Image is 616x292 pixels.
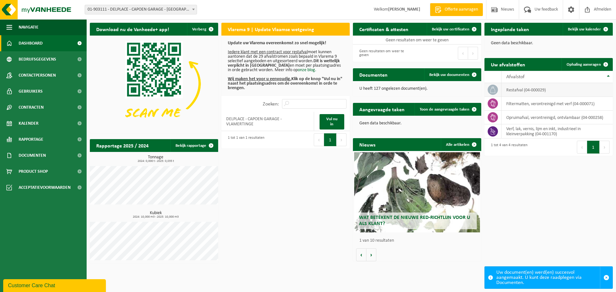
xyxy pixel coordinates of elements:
[93,160,218,163] span: 2024: 0,000 t - 2025: 0,035 t
[567,63,601,67] span: Ophaling aanvragen
[225,133,264,147] div: 1 tot 1 van 1 resultaten
[501,83,613,97] td: restafval (04-000029)
[221,112,314,131] td: DELPLACE - CAPOEN GARAGE - VLAMERTINGE
[458,47,468,60] button: Previous
[314,133,324,146] button: Previous
[501,124,613,138] td: verf, lak, vernis, lijm en inkt, industrieel in kleinverpakking (04-001170)
[568,27,601,31] span: Bekijk uw kalender
[85,5,197,14] span: 01-903111 - DELPLACE - CAPOEN GARAGE - VLAMERTINGE
[354,152,480,232] a: Wat betekent de nieuwe RED-richtlijn voor u als klant?
[337,133,346,146] button: Next
[430,3,483,16] a: Offerte aanvragen
[228,77,342,90] b: Klik op de knop "Vul nu in" naast het plaatsingsadres om de overeenkomst in orde te brengen.
[488,140,527,154] div: 1 tot 4 van 4 resultaten
[19,83,43,99] span: Gebruikers
[415,103,481,116] a: Toon de aangevraagde taken
[228,41,326,46] b: Update uw Vlarema overeenkomst zo snel mogelijk!
[90,139,155,152] h2: Rapportage 2025 / 2024
[221,23,321,35] h2: Vlarema 9 | Update Vlaamse wetgeving
[228,41,343,90] p: moet kunnen aantonen dat de 29 afvalstromen zoals bepaald in Vlarema 9 selectief aangeboden en ui...
[228,77,291,81] u: Wij maken het voor u eenvoudig.
[90,36,218,132] img: Download de VHEPlus App
[432,27,469,31] span: Bekijk uw certificaten
[427,23,481,36] a: Bekijk uw certificaten
[353,138,382,151] h2: Nieuws
[19,99,44,115] span: Contracten
[170,139,218,152] a: Bekijk rapportage
[353,23,415,35] h2: Certificaten & attesten
[356,46,414,60] div: Geen resultaten om weer te geven
[388,7,420,12] strong: [PERSON_NAME]
[424,68,481,81] a: Bekijk uw documenten
[501,97,613,111] td: filtermatten, verontreinigd met verf (04-000071)
[359,238,478,243] p: 1 van 10 resultaten
[600,141,610,154] button: Next
[192,27,206,31] span: Verberg
[496,267,600,288] div: Uw document(en) werd(en) succesvol aangemaakt. U kunt deze raadplegen via Documenten.
[441,138,481,151] a: Alle artikelen
[587,141,600,154] button: 1
[90,23,175,35] h2: Download nu de Vanheede+ app!
[228,59,340,68] b: Dit is wettelijk verplicht in [GEOGRAPHIC_DATA]
[468,47,478,60] button: Next
[93,215,218,219] span: 2024: 10,000 m3 - 2025: 10,000 m3
[228,50,308,54] u: Iedere klant met een contract voor restafval
[577,141,587,154] button: Previous
[366,248,376,261] button: Volgende
[420,107,469,112] span: Toon de aangevraagde taken
[187,23,218,36] button: Verberg
[563,23,612,36] a: Bekijk uw kalender
[320,114,344,129] a: Vul nu in
[561,58,612,71] a: Ophaling aanvragen
[324,133,337,146] button: 1
[93,155,218,163] h3: Tonnage
[263,102,279,107] label: Zoeken:
[19,163,48,179] span: Product Shop
[353,36,481,45] td: Geen resultaten om weer te geven
[19,19,38,35] span: Navigatie
[93,211,218,219] h3: Kubiek
[491,41,606,46] p: Geen data beschikbaar.
[484,23,535,35] h2: Ingeplande taken
[19,35,43,51] span: Dashboard
[501,111,613,124] td: opruimafval, verontreinigd, ontvlambaar (04-000258)
[356,248,366,261] button: Vorige
[429,73,469,77] span: Bekijk uw documenten
[359,215,470,226] span: Wat betekent de nieuwe RED-richtlijn voor u als klant?
[19,67,56,83] span: Contactpersonen
[359,121,475,126] p: Geen data beschikbaar.
[484,58,532,71] h2: Uw afvalstoffen
[19,131,43,147] span: Rapportage
[298,68,316,72] a: onze blog.
[19,147,46,163] span: Documenten
[19,115,38,131] span: Kalender
[353,103,411,115] h2: Aangevraagde taken
[3,278,107,292] iframe: chat widget
[359,87,475,91] p: U heeft 127 ongelezen document(en).
[353,68,394,81] h2: Documenten
[19,51,56,67] span: Bedrijfsgegevens
[19,179,71,196] span: Acceptatievoorwaarden
[443,6,480,13] span: Offerte aanvragen
[506,74,525,79] span: Afvalstof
